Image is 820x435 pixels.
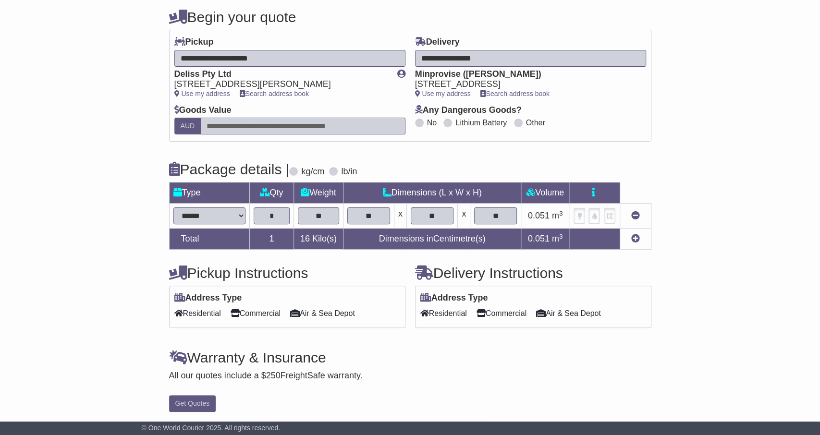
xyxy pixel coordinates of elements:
[294,229,343,250] td: Kilo(s)
[521,182,569,204] td: Volume
[480,90,550,97] a: Search address book
[300,234,310,243] span: 16
[455,118,507,127] label: Lithium Battery
[169,395,216,412] button: Get Quotes
[631,234,640,243] a: Add new item
[415,69,636,80] div: Minprovise ([PERSON_NAME])
[301,167,324,177] label: kg/cm
[169,161,290,177] h4: Package details |
[174,105,232,116] label: Goods Value
[249,229,294,250] td: 1
[526,118,545,127] label: Other
[343,229,521,250] td: Dimensions in Centimetre(s)
[294,182,343,204] td: Weight
[415,37,460,48] label: Delivery
[415,79,636,90] div: [STREET_ADDRESS]
[552,234,563,243] span: m
[559,233,563,240] sup: 3
[559,210,563,217] sup: 3
[420,293,488,303] label: Address Type
[249,182,294,204] td: Qty
[394,204,406,229] td: x
[343,182,521,204] td: Dimensions (L x W x H)
[174,293,242,303] label: Address Type
[169,229,249,250] td: Total
[552,211,563,220] span: m
[169,265,405,281] h4: Pickup Instructions
[169,182,249,204] td: Type
[477,306,526,321] span: Commercial
[240,90,309,97] a: Search address book
[266,371,281,380] span: 250
[536,306,601,321] span: Air & Sea Depot
[427,118,437,127] label: No
[174,118,201,134] label: AUD
[174,79,388,90] div: [STREET_ADDRESS][PERSON_NAME]
[231,306,281,321] span: Commercial
[415,265,651,281] h4: Delivery Instructions
[631,211,640,220] a: Remove this item
[169,9,651,25] h4: Begin your quote
[341,167,357,177] label: lb/in
[174,90,230,97] a: Use my address
[142,424,281,432] span: © One World Courier 2025. All rights reserved.
[528,234,550,243] span: 0.051
[415,105,522,116] label: Any Dangerous Goods?
[174,306,221,321] span: Residential
[528,211,550,220] span: 0.051
[169,350,651,365] h4: Warranty & Insurance
[415,90,471,97] a: Use my address
[290,306,355,321] span: Air & Sea Depot
[174,37,214,48] label: Pickup
[458,204,470,229] td: x
[420,306,467,321] span: Residential
[169,371,651,381] div: All our quotes include a $ FreightSafe warranty.
[174,69,388,80] div: Deliss Pty Ltd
